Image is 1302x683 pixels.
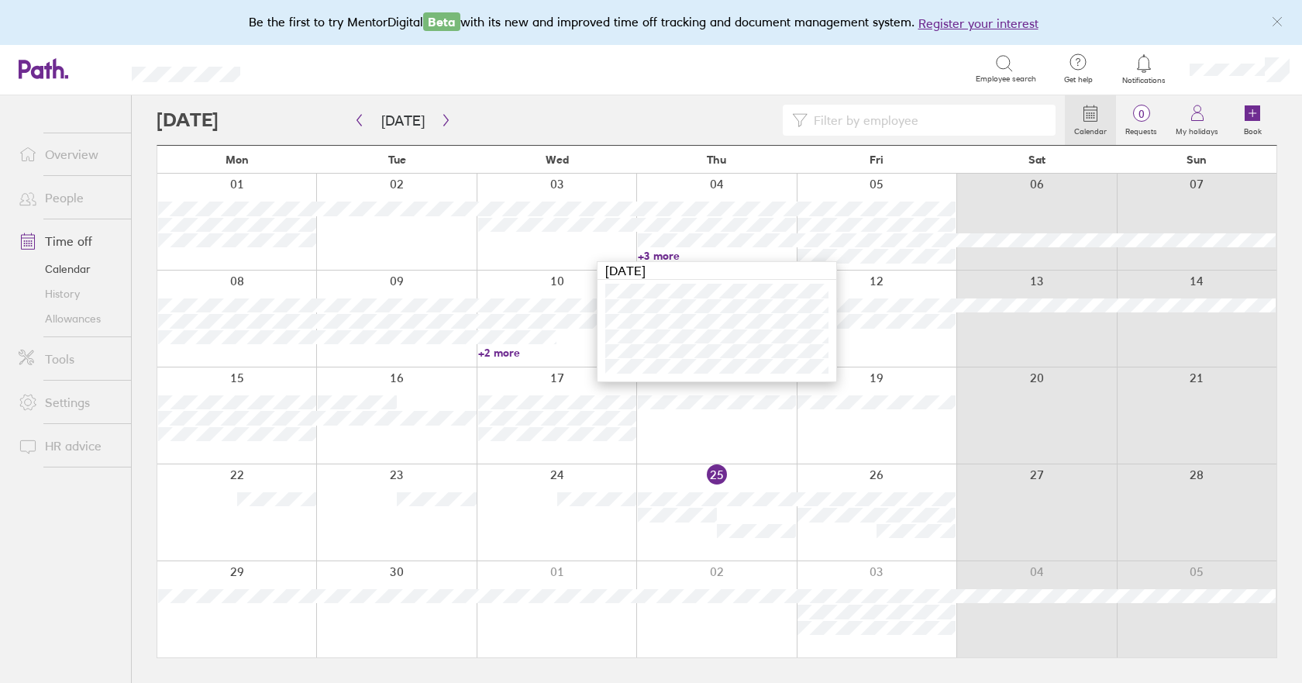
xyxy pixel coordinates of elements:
[388,154,406,166] span: Tue
[1065,95,1116,145] a: Calendar
[1116,95,1166,145] a: 0Requests
[1235,122,1271,136] label: Book
[1116,122,1166,136] label: Requests
[1065,122,1116,136] label: Calendar
[1053,75,1104,85] span: Get help
[6,257,131,281] a: Calendar
[1187,154,1207,166] span: Sun
[1166,122,1228,136] label: My holidays
[870,154,883,166] span: Fri
[6,387,131,418] a: Settings
[226,154,249,166] span: Mon
[6,226,131,257] a: Time off
[976,74,1036,84] span: Employee search
[1166,95,1228,145] a: My holidays
[6,281,131,306] a: History
[6,430,131,461] a: HR advice
[546,154,569,166] span: Wed
[6,343,131,374] a: Tools
[1116,108,1166,120] span: 0
[707,154,726,166] span: Thu
[369,108,437,133] button: [DATE]
[6,139,131,170] a: Overview
[638,249,796,263] a: +3 more
[282,61,322,75] div: Search
[6,182,131,213] a: People
[1228,95,1277,145] a: Book
[423,12,460,31] span: Beta
[249,12,1054,33] div: Be the first to try MentorDigital with its new and improved time off tracking and document manage...
[1119,53,1169,85] a: Notifications
[6,306,131,331] a: Allowances
[1119,76,1169,85] span: Notifications
[478,346,636,360] a: +2 more
[1028,154,1045,166] span: Sat
[598,262,836,280] div: [DATE]
[918,14,1038,33] button: Register your interest
[808,105,1046,135] input: Filter by employee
